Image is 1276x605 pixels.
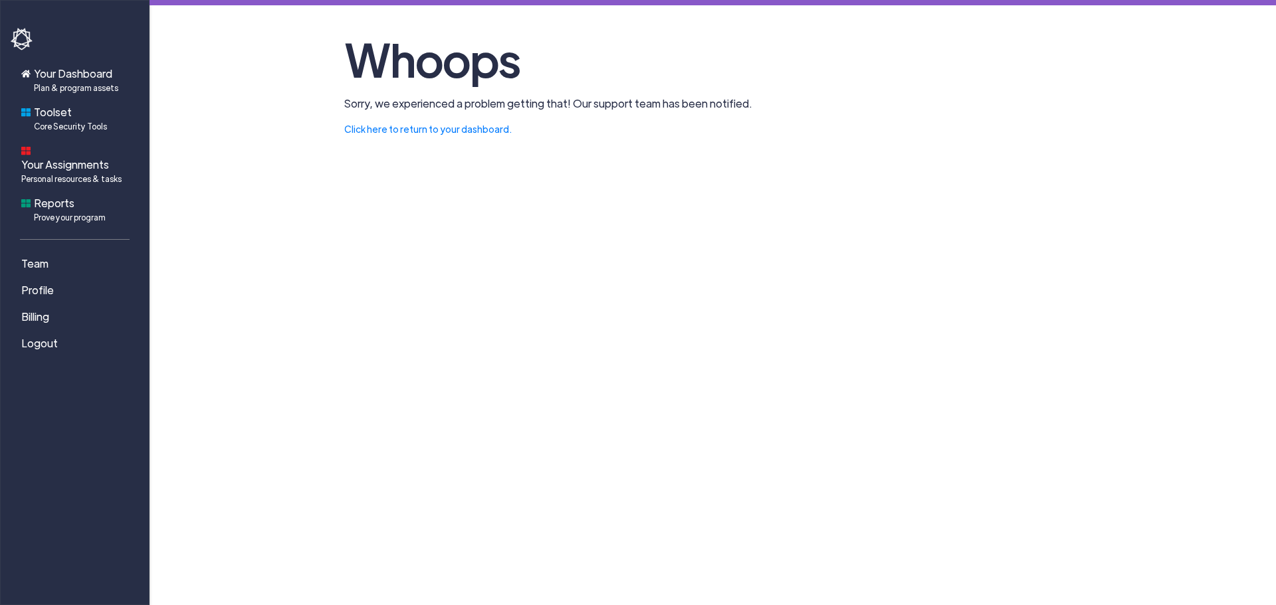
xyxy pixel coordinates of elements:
span: Billing [21,309,49,325]
p: Sorry, we experienced a problem getting that! Our support team has been notified. [344,96,1082,112]
a: Click here to return to your dashboard. [344,123,512,135]
span: Plan & program assets [34,82,118,94]
img: reports-icon.svg [21,199,31,208]
span: Core Security Tools [34,120,107,132]
span: Personal resources & tasks [21,173,122,185]
span: Logout [21,335,58,351]
img: havoc-shield-logo-white.png [11,28,35,50]
a: Team [11,250,144,277]
a: Profile [11,277,144,303]
span: Prove your program [34,211,106,223]
span: Team [21,256,49,272]
a: Your AssignmentsPersonal resources & tasks [11,137,144,190]
span: Your Assignments [21,157,122,185]
span: Profile [21,282,54,298]
a: Logout [11,330,144,357]
a: ToolsetCore Security Tools [11,99,144,137]
img: foundations-icon.svg [21,108,31,117]
img: home-icon.svg [21,69,31,78]
img: dashboard-icon.svg [21,146,31,155]
span: Toolset [34,104,107,132]
span: Reports [34,195,106,223]
a: Your DashboardPlan & program assets [11,60,144,99]
span: Your Dashboard [34,66,118,94]
a: ReportsProve your program [11,190,144,228]
h1: Whoops [344,27,1082,90]
a: Billing [11,303,144,330]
